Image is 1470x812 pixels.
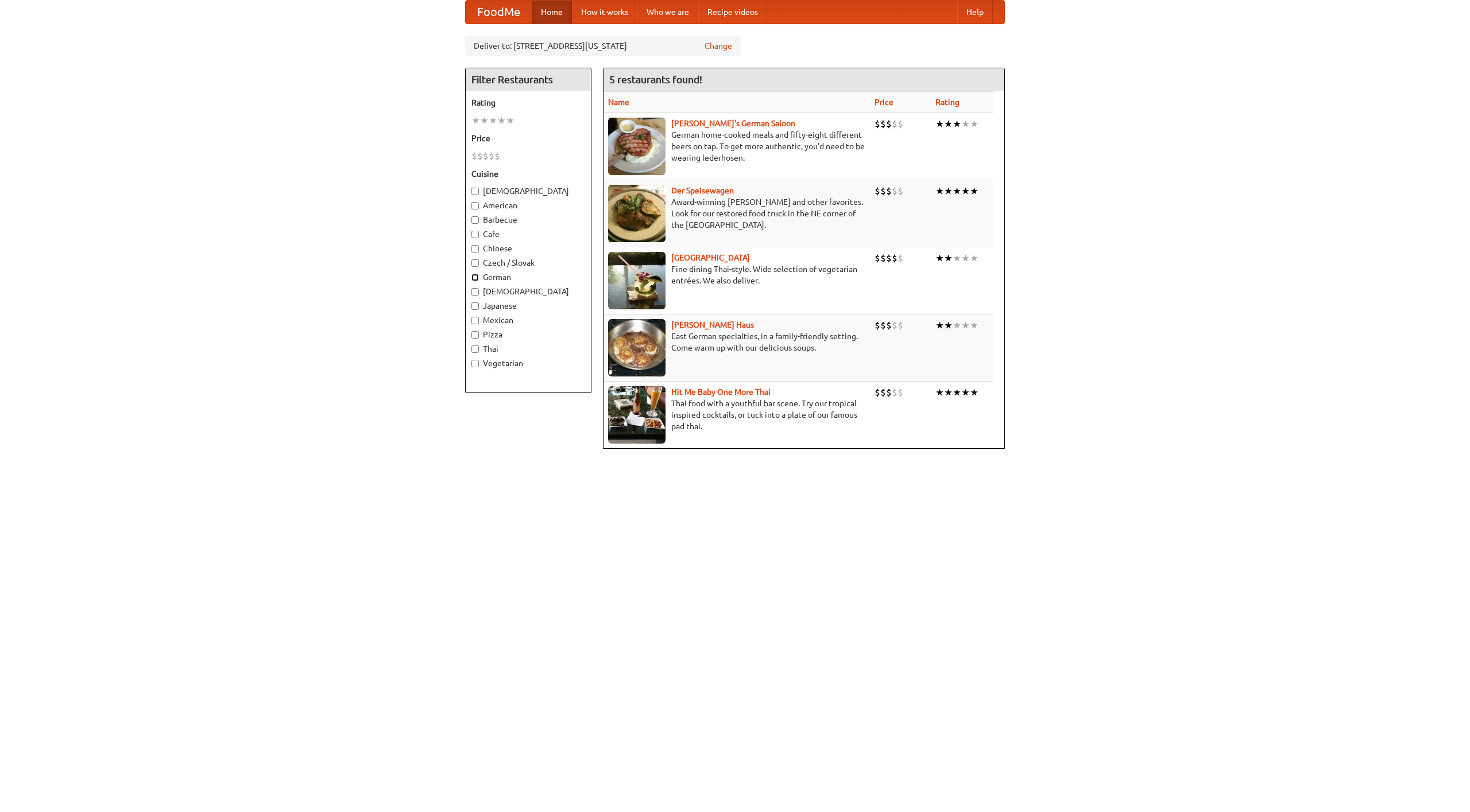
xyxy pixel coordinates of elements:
li: $ [875,185,880,197]
li: $ [494,150,500,162]
li: $ [880,252,886,265]
label: Vegetarian [471,358,585,369]
label: Czech / Slovak [471,257,585,269]
li: $ [898,319,903,332]
h5: Cuisine [471,168,585,180]
label: [DEMOGRAPHIC_DATA] [471,286,585,297]
li: ★ [935,386,944,399]
p: Thai food with a youthful bar scene. Try our tropical inspired cocktails, or tuck into a plate of... [608,398,865,432]
li: $ [875,319,880,332]
li: $ [483,150,489,162]
li: $ [892,185,898,197]
a: Help [957,1,993,24]
li: ★ [970,319,978,332]
li: ★ [970,252,978,265]
li: $ [892,118,898,130]
li: ★ [953,118,961,130]
li: $ [471,150,477,162]
li: ★ [944,386,953,399]
input: Japanese [471,302,479,310]
li: ★ [970,386,978,399]
li: ★ [935,118,944,130]
input: German [471,274,479,281]
input: Chinese [471,245,479,252]
a: Der Speisewagen [671,186,734,195]
label: [DEMOGRAPHIC_DATA] [471,185,585,197]
input: Barbecue [471,216,479,224]
img: babythai.jpg [608,386,666,444]
ng-pluralize: 5 restaurants found! [609,74,702,85]
li: ★ [961,252,970,265]
li: $ [477,150,483,162]
li: $ [875,252,880,265]
a: How it works [572,1,637,24]
li: ★ [961,185,970,197]
p: German home-cooked meals and fifty-eight different beers on tap. To get more authentic, you'd nee... [608,129,865,164]
label: Mexican [471,314,585,326]
h5: Price [471,133,585,144]
li: ★ [935,185,944,197]
li: $ [886,252,892,265]
input: [DEMOGRAPHIC_DATA] [471,188,479,195]
li: ★ [506,114,514,127]
img: satay.jpg [608,252,666,309]
input: American [471,202,479,209]
a: Name [608,98,629,107]
p: East German specialties, in a family-friendly setting. Come warm up with our delicious soups. [608,331,865,353]
input: Thai [471,345,479,353]
h4: Filter Restaurants [466,68,591,91]
p: Award-winning [PERSON_NAME] and other favorites. Look for our restored food truck in the NE corne... [608,196,865,231]
label: Cafe [471,228,585,240]
input: Cafe [471,231,479,238]
li: ★ [944,185,953,197]
li: $ [892,319,898,332]
li: $ [880,185,886,197]
li: ★ [953,252,961,265]
label: Thai [471,343,585,355]
li: $ [898,252,903,265]
li: $ [880,386,886,399]
img: kohlhaus.jpg [608,319,666,376]
label: Chinese [471,243,585,254]
li: ★ [935,319,944,332]
input: Czech / Slovak [471,259,479,267]
li: ★ [961,118,970,130]
li: $ [886,118,892,130]
label: Barbecue [471,214,585,226]
li: $ [898,185,903,197]
input: Pizza [471,331,479,339]
li: ★ [489,114,497,127]
input: Mexican [471,317,479,324]
b: [PERSON_NAME]'s German Saloon [671,119,795,128]
div: Deliver to: [STREET_ADDRESS][US_STATE] [465,36,741,56]
a: Hit Me Baby One More Thai [671,387,771,397]
a: FoodMe [466,1,532,24]
li: ★ [953,319,961,332]
li: $ [880,118,886,130]
li: ★ [497,114,506,127]
a: [GEOGRAPHIC_DATA] [671,253,750,262]
label: Pizza [471,329,585,340]
li: $ [489,150,494,162]
h5: Rating [471,97,585,108]
li: $ [880,319,886,332]
li: $ [886,319,892,332]
li: ★ [935,252,944,265]
a: [PERSON_NAME] Haus [671,320,754,329]
a: Home [532,1,572,24]
a: Price [875,98,893,107]
li: ★ [970,185,978,197]
a: Change [705,40,732,52]
a: Rating [935,98,960,107]
li: $ [898,386,903,399]
img: esthers.jpg [608,118,666,175]
li: ★ [953,386,961,399]
li: ★ [970,118,978,130]
input: [DEMOGRAPHIC_DATA] [471,288,479,296]
li: $ [898,118,903,130]
a: Who we are [637,1,698,24]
